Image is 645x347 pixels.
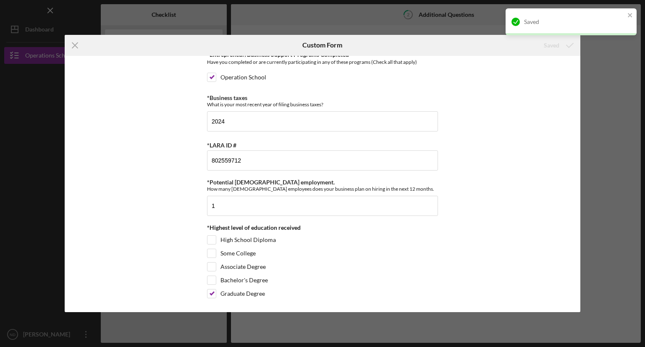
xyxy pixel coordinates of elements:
button: close [627,12,633,20]
label: Associate Degree [220,263,266,271]
label: *Potential [DEMOGRAPHIC_DATA] employment. [207,179,335,186]
label: *Business taxes [207,94,247,101]
label: High School Diploma [220,236,276,244]
div: Saved [524,18,625,25]
div: Saved [544,37,559,54]
button: Saved [535,37,580,54]
label: Graduate Degree [220,289,265,298]
label: Bachelor's Degree [220,276,268,284]
div: Have you completed or are currently participating in any of these programs (Check all that apply) [207,58,438,68]
h6: Custom Form [302,41,342,49]
div: How many [DEMOGRAPHIC_DATA] employees does your business plan on hiring in the next 12 months. [207,186,438,192]
div: *Highest level of education received [207,224,438,231]
label: Some College [220,249,256,258]
label: Operation School [220,73,266,81]
label: *LARA ID # [207,142,236,149]
div: What is your most recent year of filing business taxes? [207,101,438,108]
